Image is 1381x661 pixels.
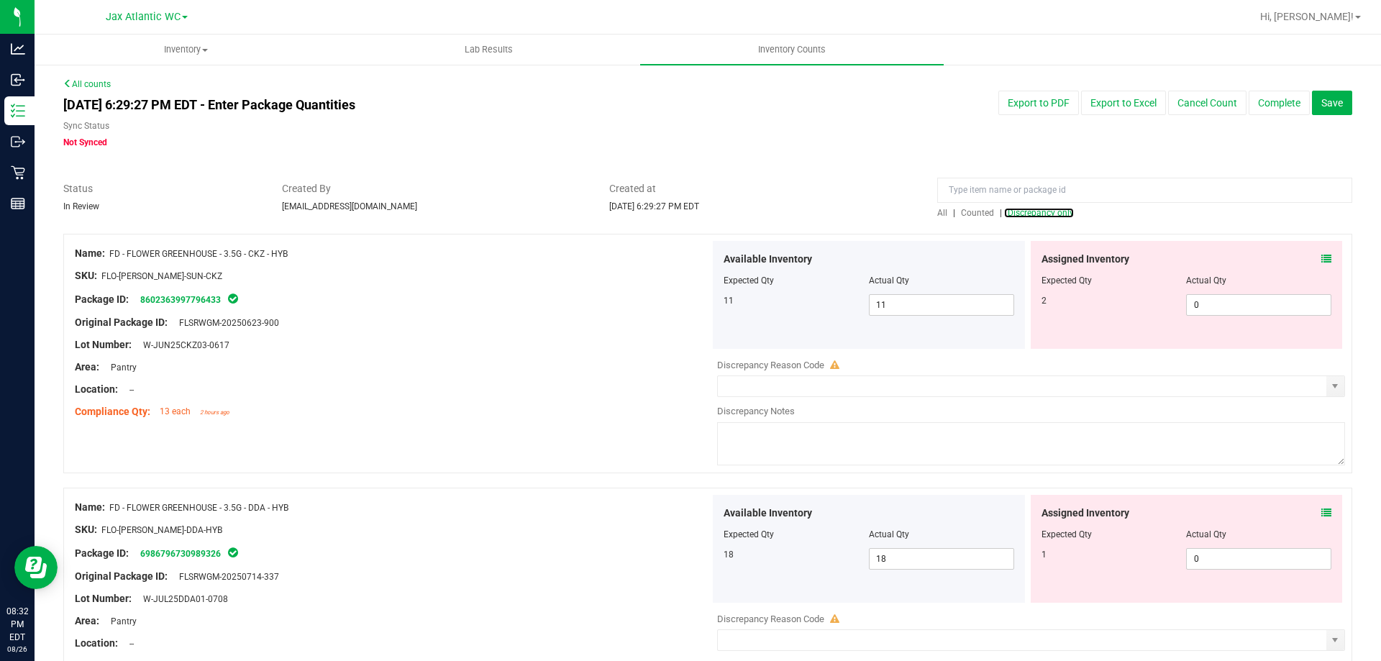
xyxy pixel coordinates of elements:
[75,501,105,513] span: Name:
[1042,528,1187,541] div: Expected Qty
[1168,91,1246,115] button: Cancel Count
[937,208,947,218] span: All
[75,570,168,582] span: Original Package ID:
[75,361,99,373] span: Area:
[724,529,774,539] span: Expected Qty
[1312,91,1352,115] button: Save
[63,181,260,196] span: Status
[75,547,129,559] span: Package ID:
[1000,208,1002,218] span: |
[1081,91,1166,115] button: Export to Excel
[337,35,640,65] a: Lab Results
[11,165,25,180] inline-svg: Retail
[445,43,532,56] span: Lab Results
[122,639,134,649] span: --
[953,208,955,218] span: |
[1187,549,1331,569] input: 0
[109,503,288,513] span: FD - FLOWER GREENHOUSE - 3.5G - DDA - HYB
[106,11,181,23] span: Jax Atlantic WC
[282,201,417,211] span: [EMAIL_ADDRESS][DOMAIN_NAME]
[724,275,774,286] span: Expected Qty
[63,98,806,112] h4: [DATE] 6:29:27 PM EDT - Enter Package Quantities
[172,318,279,328] span: FLSRWGM-20250623-900
[11,73,25,87] inline-svg: Inbound
[739,43,845,56] span: Inventory Counts
[14,546,58,589] iframe: Resource center
[104,616,137,626] span: Pantry
[122,385,134,395] span: --
[75,270,97,281] span: SKU:
[1249,91,1310,115] button: Complete
[11,196,25,211] inline-svg: Reports
[104,363,137,373] span: Pantry
[140,549,221,559] a: 6986796730989326
[101,525,222,535] span: FLO-[PERSON_NAME]-DDA-HYB
[869,275,909,286] span: Actual Qty
[640,35,943,65] a: Inventory Counts
[937,208,953,218] a: All
[200,409,229,416] span: 2 hours ago
[609,201,699,211] span: [DATE] 6:29:27 PM EDT
[227,545,240,560] span: In Sync
[6,644,28,655] p: 08/26
[1326,630,1344,650] span: select
[1186,274,1331,287] div: Actual Qty
[870,549,1013,569] input: 18
[140,295,221,305] a: 8602363997796433
[869,529,909,539] span: Actual Qty
[63,119,109,132] label: Sync Status
[75,615,99,626] span: Area:
[961,208,994,218] span: Counted
[717,614,824,624] span: Discrepancy Reason Code
[937,178,1352,203] input: Type item name or package id
[1321,97,1343,109] span: Save
[717,360,824,370] span: Discrepancy Reason Code
[1004,208,1074,218] a: Discrepancy only
[75,316,168,328] span: Original Package ID:
[75,339,132,350] span: Lot Number:
[1042,294,1187,307] div: 2
[11,135,25,149] inline-svg: Outbound
[75,247,105,259] span: Name:
[1042,506,1129,521] span: Assigned Inventory
[957,208,1000,218] a: Counted
[75,524,97,535] span: SKU:
[35,35,337,65] a: Inventory
[724,506,812,521] span: Available Inventory
[172,572,279,582] span: FLSRWGM-20250714-337
[101,271,222,281] span: FLO-[PERSON_NAME]-SUN-CKZ
[35,43,337,56] span: Inventory
[11,104,25,118] inline-svg: Inventory
[724,550,734,560] span: 18
[1042,274,1187,287] div: Expected Qty
[1042,252,1129,267] span: Assigned Inventory
[870,295,1013,315] input: 11
[1042,548,1187,561] div: 1
[717,404,1345,419] div: Discrepancy Notes
[282,181,588,196] span: Created By
[160,406,191,416] span: 13 each
[6,605,28,644] p: 08:32 PM EDT
[75,637,118,649] span: Location:
[1326,376,1344,396] span: select
[75,383,118,395] span: Location:
[227,291,240,306] span: In Sync
[136,594,228,604] span: W-JUL25DDA01-0708
[724,296,734,306] span: 11
[75,293,129,305] span: Package ID:
[11,42,25,56] inline-svg: Analytics
[1187,295,1331,315] input: 0
[1186,528,1331,541] div: Actual Qty
[998,91,1079,115] button: Export to PDF
[109,249,288,259] span: FD - FLOWER GREENHOUSE - 3.5G - CKZ - HYB
[1008,208,1074,218] span: Discrepancy only
[63,137,107,147] span: Not Synced
[75,593,132,604] span: Lot Number:
[1260,11,1354,22] span: Hi, [PERSON_NAME]!
[63,201,99,211] span: In Review
[75,406,150,417] span: Compliance Qty:
[136,340,229,350] span: W-JUN25CKZ03-0617
[63,79,111,89] a: All counts
[609,181,916,196] span: Created at
[724,252,812,267] span: Available Inventory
